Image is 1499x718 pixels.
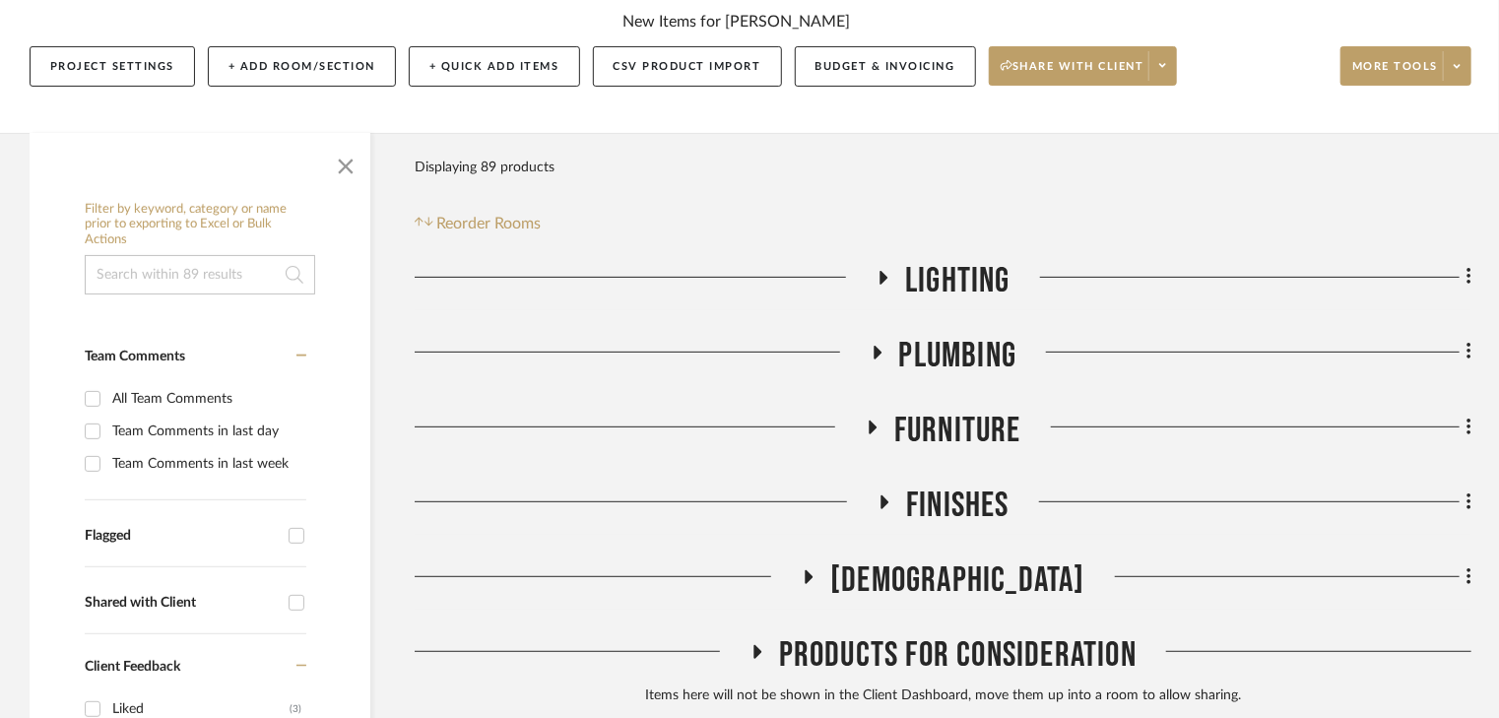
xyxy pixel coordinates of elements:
button: Budget & Invoicing [795,46,976,87]
span: Reorder Rooms [437,212,542,235]
button: More tools [1340,46,1471,86]
div: Team Comments in last day [112,416,301,447]
button: Reorder Rooms [415,212,542,235]
span: LIGHTING [905,260,1010,302]
button: Close [326,143,365,182]
button: CSV Product Import [593,46,782,87]
button: + Add Room/Section [208,46,396,87]
input: Search within 89 results [85,255,315,294]
button: Project Settings [30,46,195,87]
div: Flagged [85,528,279,545]
span: Share with client [1001,59,1144,89]
span: FINISHES [906,485,1010,527]
div: All Team Comments [112,383,301,415]
button: + Quick Add Items [409,46,580,87]
span: Client Feedback [85,660,180,674]
span: More tools [1352,59,1438,89]
div: Items here will not be shown in the Client Dashboard, move them up into a room to allow sharing. [415,685,1471,707]
h6: Filter by keyword, category or name prior to exporting to Excel or Bulk Actions [85,202,315,248]
span: Team Comments [85,350,185,363]
button: Share with client [989,46,1178,86]
div: Shared with Client [85,595,279,612]
div: Displaying 89 products [415,148,554,187]
span: [DEMOGRAPHIC_DATA] [830,559,1085,602]
div: Team Comments in last week [112,448,301,480]
span: Products For Consideration [779,634,1137,677]
span: PLUMBING [899,335,1017,377]
div: New Items for [PERSON_NAME] [623,10,851,33]
span: FURNITURE [894,410,1021,452]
